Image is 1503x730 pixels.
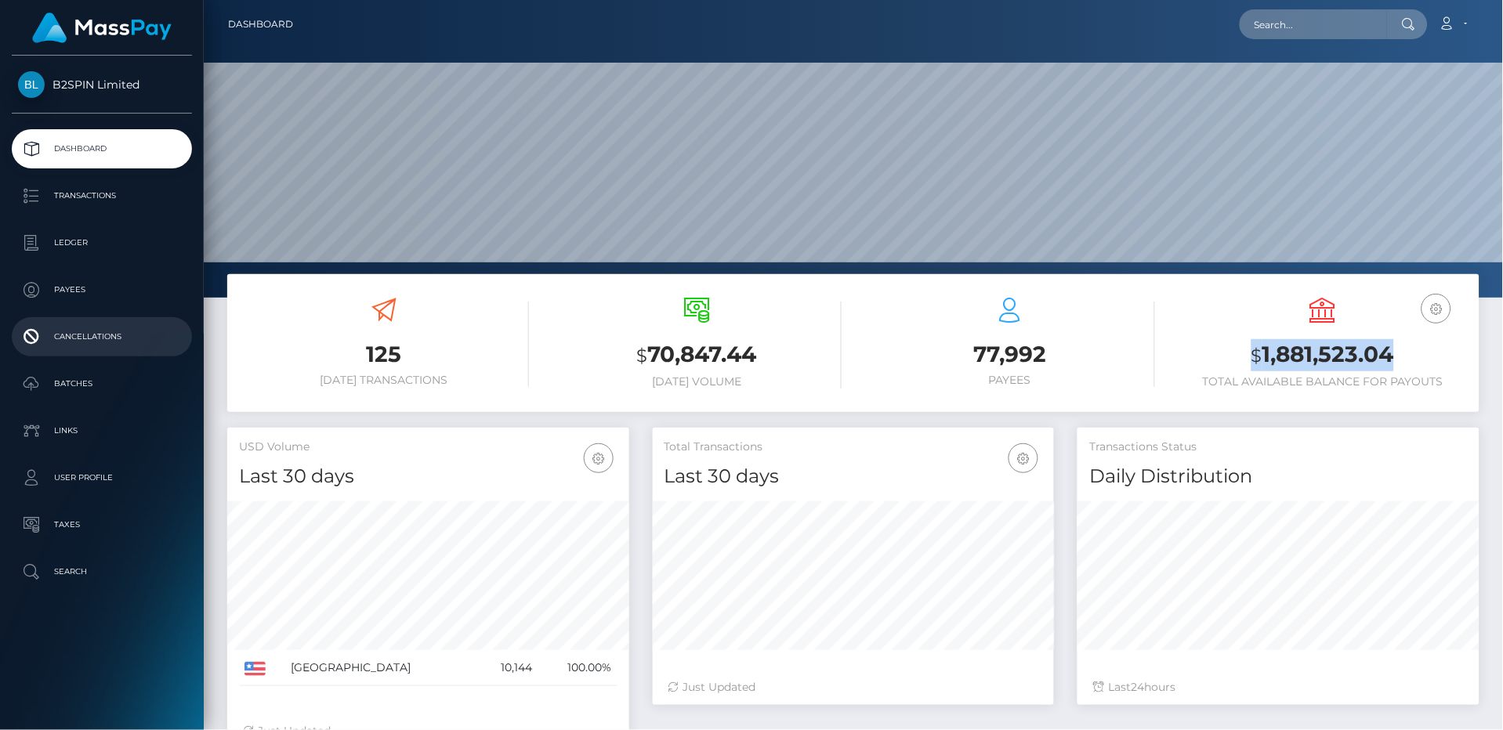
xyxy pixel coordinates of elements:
h6: Payees [865,374,1155,387]
h6: [DATE] Volume [552,375,842,388]
p: Payees [18,278,186,302]
h3: 1,881,523.04 [1179,339,1469,371]
span: B2SPIN Limited [12,78,192,92]
img: B2SPIN Limited [18,71,45,98]
a: Links [12,411,192,450]
div: Just Updated [668,679,1039,696]
input: Search... [1240,9,1387,39]
p: Transactions [18,184,186,208]
a: Cancellations [12,317,192,356]
a: Taxes [12,505,192,544]
h5: Total Transactions [665,439,1043,455]
h5: USD Volume [239,439,617,455]
h4: Last 30 days [665,463,1043,490]
small: $ [637,345,648,367]
h3: 125 [239,339,529,370]
div: Last hours [1093,679,1464,696]
h4: Last 30 days [239,463,617,490]
p: Ledger [18,231,186,255]
h3: 70,847.44 [552,339,842,371]
a: Search [12,552,192,591]
p: User Profile [18,466,186,490]
p: Cancellations [18,325,186,349]
a: Dashboard [12,129,192,168]
img: US.png [244,662,266,676]
p: Dashboard [18,137,186,161]
a: Dashboard [228,8,293,41]
h6: Total Available Balance for Payouts [1179,375,1469,388]
a: User Profile [12,458,192,497]
a: Ledger [12,223,192,262]
a: Payees [12,270,192,309]
p: Search [18,560,186,584]
img: MassPay Logo [32,13,172,43]
p: Taxes [18,513,186,537]
td: 10,144 [476,650,538,686]
td: 100.00% [538,650,617,686]
a: Transactions [12,176,192,215]
span: 24 [1131,680,1144,694]
p: Batches [18,372,186,396]
h4: Daily Distribution [1089,463,1468,490]
p: Links [18,419,186,443]
a: Batches [12,364,192,403]
small: $ [1251,345,1262,367]
td: [GEOGRAPHIC_DATA] [286,650,476,686]
h5: Transactions Status [1089,439,1468,455]
h6: [DATE] Transactions [239,374,529,387]
h3: 77,992 [865,339,1155,370]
